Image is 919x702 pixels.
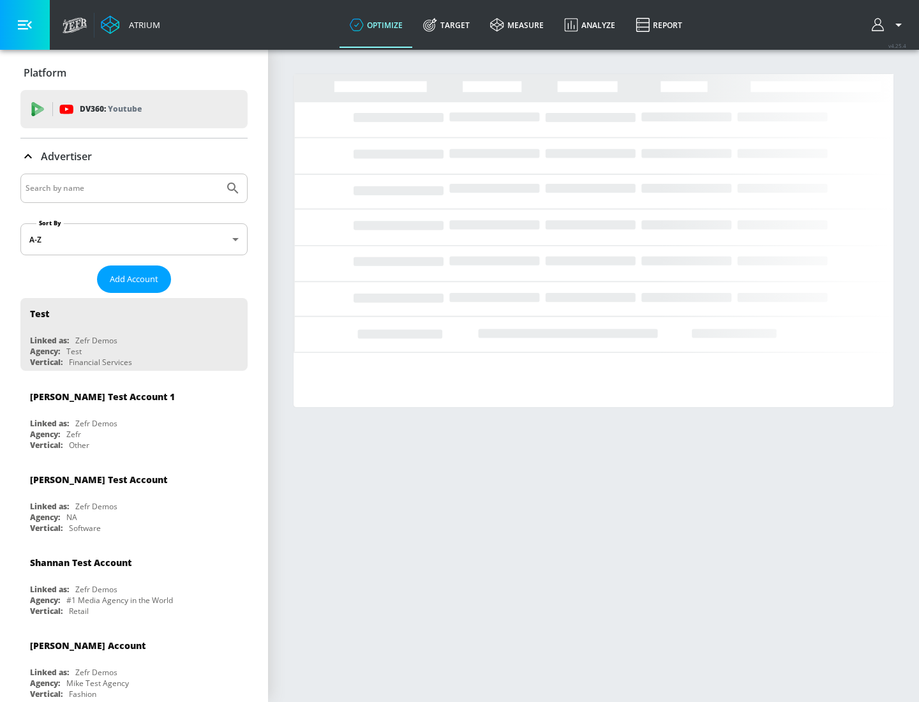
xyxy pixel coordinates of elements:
[30,606,63,616] div: Vertical:
[20,298,248,371] div: TestLinked as:Zefr DemosAgency:TestVertical:Financial Services
[554,2,625,48] a: Analyze
[30,584,69,595] div: Linked as:
[30,474,167,486] div: [PERSON_NAME] Test Account
[66,595,173,606] div: #1 Media Agency in the World
[69,523,101,534] div: Software
[30,523,63,534] div: Vertical:
[20,547,248,620] div: Shannan Test AccountLinked as:Zefr DemosAgency:#1 Media Agency in the WorldVertical:Retail
[30,308,49,320] div: Test
[20,381,248,454] div: [PERSON_NAME] Test Account 1Linked as:Zefr DemosAgency:ZefrVertical:Other
[20,138,248,174] div: Advertiser
[480,2,554,48] a: measure
[30,346,60,357] div: Agency:
[75,418,117,429] div: Zefr Demos
[124,19,160,31] div: Atrium
[108,102,142,116] p: Youtube
[30,595,60,606] div: Agency:
[75,501,117,512] div: Zefr Demos
[66,678,129,689] div: Mike Test Agency
[20,464,248,537] div: [PERSON_NAME] Test AccountLinked as:Zefr DemosAgency:NAVertical:Software
[66,346,82,357] div: Test
[30,440,63,451] div: Vertical:
[75,667,117,678] div: Zefr Demos
[30,556,131,569] div: Shannan Test Account
[101,15,160,34] a: Atrium
[30,639,146,652] div: [PERSON_NAME] Account
[340,2,413,48] a: optimize
[30,501,69,512] div: Linked as:
[30,667,69,678] div: Linked as:
[625,2,692,48] a: Report
[75,584,117,595] div: Zefr Demos
[888,42,906,49] span: v 4.25.4
[36,219,64,227] label: Sort By
[30,335,69,346] div: Linked as:
[30,678,60,689] div: Agency:
[30,357,63,368] div: Vertical:
[69,606,89,616] div: Retail
[69,689,96,699] div: Fashion
[80,102,142,116] p: DV360:
[110,272,158,287] span: Add Account
[26,180,219,197] input: Search by name
[30,391,175,403] div: [PERSON_NAME] Test Account 1
[30,512,60,523] div: Agency:
[30,429,60,440] div: Agency:
[24,66,66,80] p: Platform
[66,429,81,440] div: Zefr
[20,90,248,128] div: DV360: Youtube
[30,418,69,429] div: Linked as:
[69,357,132,368] div: Financial Services
[97,265,171,293] button: Add Account
[75,335,117,346] div: Zefr Demos
[30,689,63,699] div: Vertical:
[20,55,248,91] div: Platform
[41,149,92,163] p: Advertiser
[69,440,89,451] div: Other
[413,2,480,48] a: Target
[20,223,248,255] div: A-Z
[66,512,77,523] div: NA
